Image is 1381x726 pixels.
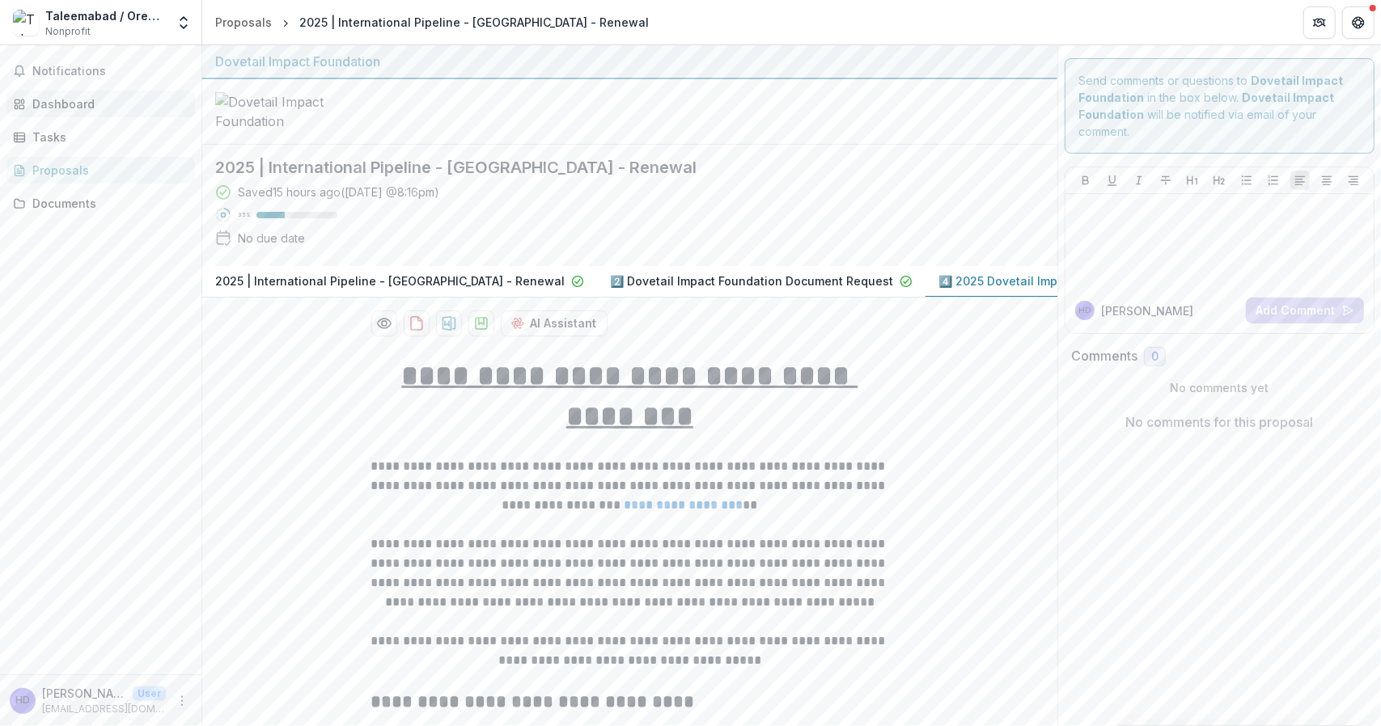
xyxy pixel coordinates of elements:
[13,10,39,36] img: Taleemabad / Orenda Project
[299,14,649,31] div: 2025 | International Pipeline - [GEOGRAPHIC_DATA] - Renewal
[1101,302,1193,319] p: [PERSON_NAME]
[32,129,182,146] div: Tasks
[1079,306,1091,314] div: Hassan Dajana
[1071,379,1368,396] p: No comments yet
[172,6,195,39] button: Open entity switcher
[1317,171,1337,190] button: Align Center
[215,158,1019,177] h2: 2025 | International Pipeline - [GEOGRAPHIC_DATA] - Renewal
[133,686,166,701] p: User
[1126,412,1314,432] p: No comments for this proposal
[238,184,439,200] div: Saved 15 hours ago ( [DATE] @ 8:16pm )
[215,272,565,289] p: 2025 | International Pipeline - [GEOGRAPHIC_DATA] - Renewal
[1129,171,1149,190] button: Italicize
[32,65,189,78] span: Notifications
[15,695,30,706] div: Hassan Dajana
[209,11,655,34] nav: breadcrumb
[1264,171,1283,190] button: Ordered List
[42,685,126,702] p: [PERSON_NAME]
[468,310,494,336] button: download-proposal
[6,91,195,117] a: Dashboard
[172,691,192,711] button: More
[436,310,462,336] button: download-proposal
[32,195,182,212] div: Documents
[1290,171,1310,190] button: Align Left
[215,14,272,31] div: Proposals
[1342,6,1375,39] button: Get Help
[6,124,195,150] a: Tasks
[1065,58,1375,154] div: Send comments or questions to in the box below. will be notified via email of your comment.
[1071,348,1137,364] h2: Comments
[32,95,182,112] div: Dashboard
[45,7,166,24] div: Taleemabad / Orenda Project
[610,272,893,289] p: 2️⃣ Dovetail Impact Foundation Document Request
[215,52,1044,71] div: Dovetail Impact Foundation
[1209,171,1229,190] button: Heading 2
[1183,171,1202,190] button: Heading 1
[1076,171,1095,190] button: Bold
[6,157,195,184] a: Proposals
[1103,171,1122,190] button: Underline
[1303,6,1336,39] button: Partners
[501,310,608,336] button: AI Assistant
[238,209,250,221] p: 35 %
[32,162,182,179] div: Proposals
[238,230,305,247] div: No due date
[404,310,430,336] button: download-proposal
[938,272,1209,289] p: 4️⃣ 2025 Dovetail Impact Foundation Application
[209,11,278,34] a: Proposals
[6,58,195,84] button: Notifications
[42,702,166,716] p: [EMAIL_ADDRESS][DOMAIN_NAME]
[371,310,397,336] button: Preview 17131cb2-604d-4d6d-a75b-86ce02c2e685-2.pdf
[1246,298,1364,323] button: Add Comment
[6,190,195,217] a: Documents
[1344,171,1363,190] button: Align Right
[1156,171,1176,190] button: Strike
[215,92,377,131] img: Dovetail Impact Foundation
[1151,350,1159,364] span: 0
[1237,171,1256,190] button: Bullet List
[45,24,91,39] span: Nonprofit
